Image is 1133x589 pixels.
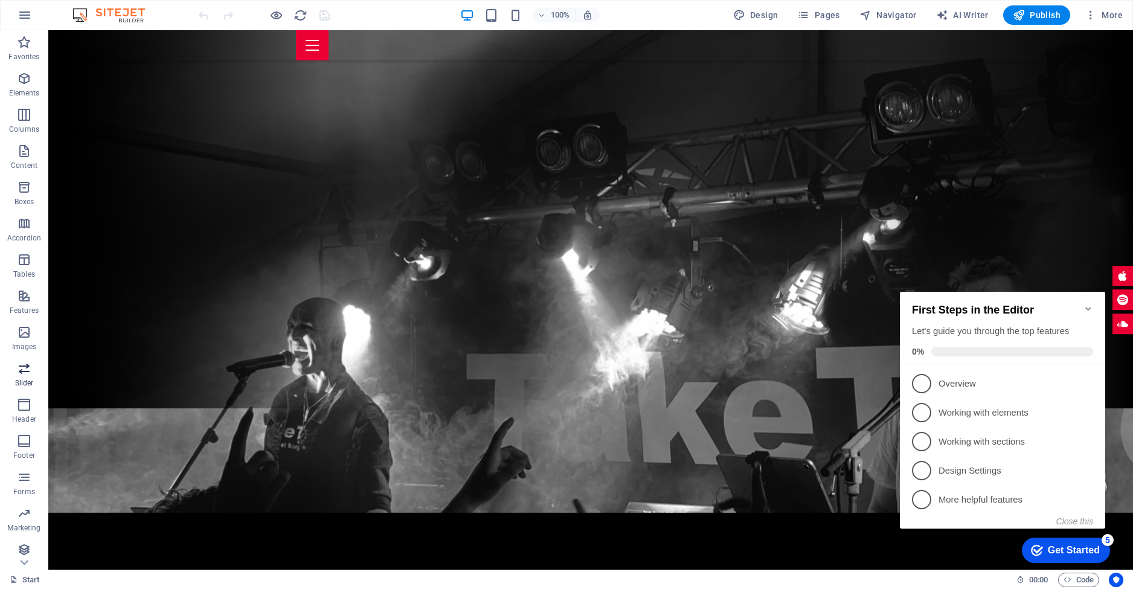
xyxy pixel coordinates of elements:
[15,378,34,388] p: Slider
[10,306,39,315] p: Features
[5,95,210,124] li: Overview
[7,233,41,243] p: Accordion
[207,260,219,272] div: 5
[1085,9,1123,21] span: More
[5,153,210,182] li: Working with sections
[7,523,40,533] p: Marketing
[11,161,37,170] p: Content
[127,263,215,289] div: Get Started 5 items remaining, 0% complete
[1058,573,1099,587] button: Code
[17,72,36,82] span: 0%
[8,52,39,62] p: Favorites
[5,211,210,240] li: More helpful features
[792,5,844,25] button: Pages
[43,219,188,232] p: More helpful features
[859,9,917,21] span: Navigator
[855,5,922,25] button: Navigator
[1013,9,1061,21] span: Publish
[10,573,40,587] a: Click to cancel selection. Double-click to open Pages
[533,8,576,22] button: 100%
[1016,573,1048,587] h6: Session time
[153,271,205,282] div: Get Started
[43,190,188,203] p: Design Settings
[43,161,188,174] p: Working with sections
[728,5,783,25] button: Design
[733,9,778,21] span: Design
[1080,5,1128,25] button: More
[1064,573,1094,587] span: Code
[5,124,210,153] li: Working with elements
[931,5,993,25] button: AI Writer
[43,132,188,145] p: Working with elements
[797,9,839,21] span: Pages
[69,8,160,22] img: Editor Logo
[582,10,593,21] i: On resize automatically adjust zoom level to fit chosen device.
[1109,573,1123,587] button: Usercentrics
[17,30,198,42] h2: First Steps in the Editor
[728,5,783,25] div: Design (Ctrl+Alt+Y)
[293,8,307,22] button: reload
[9,88,40,98] p: Elements
[936,9,989,21] span: AI Writer
[1038,575,1039,584] span: :
[188,30,198,39] div: Minimize checklist
[1003,5,1070,25] button: Publish
[12,414,36,424] p: Header
[9,124,39,134] p: Columns
[1029,573,1048,587] span: 00 00
[551,8,570,22] h6: 100%
[13,487,35,497] p: Forms
[13,269,35,279] p: Tables
[294,8,307,22] i: Reload page
[14,197,34,207] p: Boxes
[17,51,198,63] div: Let's guide you through the top features
[43,103,188,116] p: Overview
[13,451,35,460] p: Footer
[161,242,198,252] button: Close this
[5,182,210,211] li: Design Settings
[269,8,283,22] button: Click here to leave preview mode and continue editing
[12,342,37,352] p: Images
